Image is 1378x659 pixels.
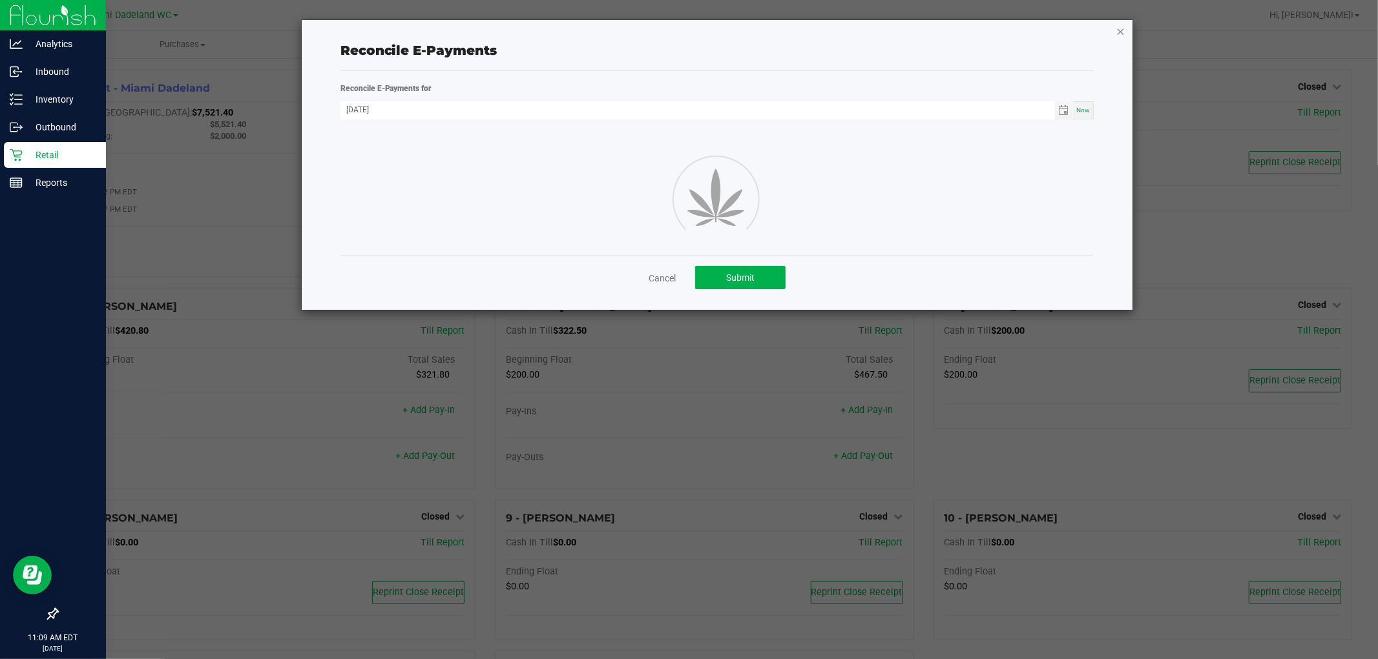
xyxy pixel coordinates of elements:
p: Analytics [23,36,100,52]
p: Inventory [23,92,100,107]
p: 11:09 AM EDT [6,632,100,644]
p: Reports [23,175,100,190]
inline-svg: Outbound [10,121,23,134]
inline-svg: Reports [10,176,23,189]
p: Inbound [23,64,100,79]
button: Submit [695,266,786,289]
a: Cancel [649,272,676,285]
p: [DATE] [6,644,100,653]
input: Date [340,101,1055,117]
inline-svg: Inventory [10,93,23,106]
span: Now [1076,106,1090,114]
inline-svg: Retail [10,148,23,161]
iframe: Resource center [13,556,52,594]
span: Toggle calendar [1055,101,1074,119]
strong: Reconcile E-Payments for [340,84,432,93]
inline-svg: Analytics [10,37,23,50]
span: Submit [726,272,755,283]
p: Outbound [23,119,100,135]
div: Reconcile E-Payments [340,41,1094,60]
p: Retail [23,147,100,163]
inline-svg: Inbound [10,65,23,78]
